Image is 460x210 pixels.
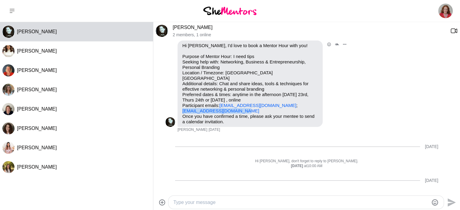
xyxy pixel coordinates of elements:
[2,142,15,154] img: E
[2,45,15,57] img: A
[165,117,175,127] img: P
[165,159,448,164] p: Hi [PERSON_NAME], don't forget to reply to [PERSON_NAME].
[17,126,57,131] span: [PERSON_NAME]
[2,64,15,76] img: L
[17,68,57,73] span: [PERSON_NAME]
[17,145,57,150] span: [PERSON_NAME]
[182,54,318,114] p: Purpose of Mentor Hour: I need tips Seeking help with: Networking, Business & Entrepreneurship, P...
[209,128,220,132] time: 2025-07-17T01:53:16.451Z
[291,164,304,168] strong: [DATE]
[182,43,318,48] p: Hi [PERSON_NAME], I'd love to book a Mentor Hour with you!
[425,178,438,183] div: [DATE]
[2,103,15,115] img: N
[341,40,349,48] button: Open Message Actions Menu
[17,29,57,34] span: [PERSON_NAME]
[165,117,175,127] div: Paula Kerslake
[203,7,256,15] img: She Mentors Logo
[17,164,57,170] span: [PERSON_NAME]
[173,32,445,37] p: 2 members , 1 online
[425,144,438,149] div: [DATE]
[444,195,458,209] button: Send
[431,199,439,206] button: Emoji picker
[2,45,15,57] div: Ashley
[333,40,341,48] button: Open Thread
[173,199,429,206] textarea: Type your message
[182,108,259,113] a: [EMAIL_ADDRESS][DOMAIN_NAME]
[17,48,57,53] span: [PERSON_NAME]
[438,4,453,18] img: Carmel Murphy
[2,161,15,173] img: A
[2,122,15,134] div: Nicki Cottam
[2,103,15,115] div: Nicole
[220,103,296,108] a: [EMAIL_ADDRESS][DOMAIN_NAME]
[325,40,333,48] button: Open Reaction Selector
[2,26,15,38] div: Paula Kerslake
[173,25,213,30] a: [PERSON_NAME]
[2,161,15,173] div: Anne Verdonk
[156,25,168,37] img: P
[2,142,15,154] div: Emily Wong
[182,114,318,124] p: Once you have confirmed a time, please ask your mentee to send a calendar invitation.
[2,26,15,38] img: P
[165,164,448,169] div: at 10:00 AM
[17,87,57,92] span: [PERSON_NAME]
[178,128,207,132] span: [PERSON_NAME]
[2,122,15,134] img: N
[17,106,57,111] span: [PERSON_NAME]
[2,84,15,96] img: A
[156,25,168,37] div: Paula Kerslake
[2,84,15,96] div: Alicia Visser
[2,64,15,76] div: Lesley Auchterlonie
